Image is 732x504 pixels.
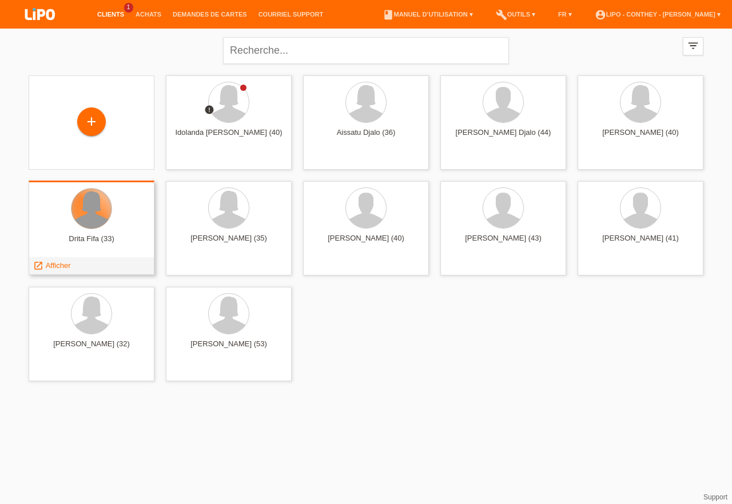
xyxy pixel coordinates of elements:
[595,9,606,21] i: account_circle
[496,9,507,21] i: build
[33,261,70,270] a: launch Afficher
[703,493,727,501] a: Support
[167,11,253,18] a: Demandes de cartes
[312,128,420,146] div: Aissatu Djalo (36)
[175,339,283,358] div: [PERSON_NAME] (53)
[223,37,509,64] input: Recherche...
[175,234,283,252] div: [PERSON_NAME] (35)
[687,39,699,52] i: filter_list
[130,11,167,18] a: Achats
[78,112,105,131] div: Enregistrer le client
[175,128,283,146] div: Idolanda [PERSON_NAME] (40)
[377,11,479,18] a: bookManuel d’utilisation ▾
[587,128,694,146] div: [PERSON_NAME] (40)
[204,105,214,117] div: Rejeté
[449,128,557,146] div: [PERSON_NAME] Djalo (44)
[552,11,578,18] a: FR ▾
[91,11,130,18] a: Clients
[312,234,420,252] div: [PERSON_NAME] (40)
[204,105,214,115] i: error
[449,234,557,252] div: [PERSON_NAME] (43)
[383,9,394,21] i: book
[46,261,71,270] span: Afficher
[38,339,145,358] div: [PERSON_NAME] (32)
[589,11,726,18] a: account_circleLIPO - Conthey - [PERSON_NAME] ▾
[253,11,329,18] a: Courriel Support
[38,234,145,253] div: Drita Fifa (33)
[587,234,694,252] div: [PERSON_NAME] (41)
[124,3,133,13] span: 1
[33,261,43,271] i: launch
[490,11,541,18] a: buildOutils ▾
[11,23,69,32] a: LIPO pay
